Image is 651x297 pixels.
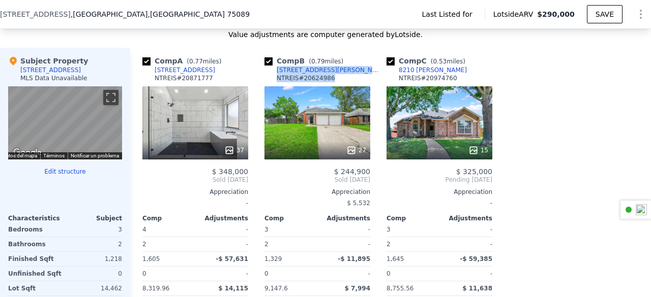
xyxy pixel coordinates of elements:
[264,214,317,222] div: Comp
[67,281,122,295] div: 14,462
[8,168,122,176] button: Edit structure
[142,176,248,184] span: Sold [DATE]
[71,9,250,19] span: , [GEOGRAPHIC_DATA]
[142,270,146,277] span: 0
[631,4,651,24] button: Show Options
[305,58,347,65] span: ( miles)
[387,66,467,74] a: 8210 [PERSON_NAME]
[142,255,160,262] span: 1,605
[387,214,439,222] div: Comp
[197,237,248,251] div: -
[8,237,63,251] div: Bathrooms
[317,214,370,222] div: Adjustments
[456,168,492,176] span: $ 325,000
[387,188,492,196] div: Appreciation
[264,176,370,184] span: Sold [DATE]
[8,252,63,266] div: Finished Sqft
[264,226,269,233] span: 3
[422,9,477,19] span: Last Listed for
[334,168,370,176] span: $ 244,900
[183,58,225,65] span: ( miles)
[441,237,492,251] div: -
[311,58,325,65] span: 0.79
[387,270,391,277] span: 0
[387,255,404,262] span: 1,645
[189,58,203,65] span: 0.77
[587,5,623,23] button: SAVE
[67,252,122,266] div: 1,218
[147,10,250,18] span: , [GEOGRAPHIC_DATA] 75089
[264,188,370,196] div: Appreciation
[319,267,370,281] div: -
[142,196,248,210] div: -
[387,196,492,210] div: -
[142,237,193,251] div: 2
[20,66,81,74] div: [STREET_ADDRESS]
[67,222,122,237] div: 3
[537,10,575,18] span: $290,000
[142,226,146,233] span: 4
[399,74,457,82] div: NTREIS # 20974760
[264,237,315,251] div: 2
[346,145,366,155] div: 27
[8,281,63,295] div: Lot Sqft
[433,58,447,65] span: 0.53
[142,56,225,66] div: Comp A
[3,152,37,159] button: Datos del mapa
[212,168,248,176] span: $ 348,000
[216,255,248,262] span: -$ 57,631
[460,255,492,262] span: -$ 59,385
[195,214,248,222] div: Adjustments
[387,56,469,66] div: Comp C
[8,86,122,159] div: Mapa
[264,56,347,66] div: Comp B
[319,222,370,237] div: -
[8,267,63,281] div: Unfinished Sqft
[387,176,492,184] span: Pending [DATE]
[387,226,391,233] span: 3
[319,237,370,251] div: -
[468,145,488,155] div: 15
[387,237,437,251] div: 2
[441,222,492,237] div: -
[218,285,248,292] span: $ 14,115
[142,66,215,74] a: [STREET_ADDRESS]
[11,146,44,159] img: Google
[20,74,87,82] div: MLS Data Unavailable
[493,9,537,19] span: Lotside ARV
[8,56,88,66] div: Subject Property
[197,267,248,281] div: -
[71,153,119,158] a: Notificar un problema
[264,285,288,292] span: 9,147.6
[345,285,370,292] span: $ 7,994
[427,58,469,65] span: ( miles)
[338,255,370,262] span: -$ 11,895
[142,214,195,222] div: Comp
[399,66,467,74] div: 8210 [PERSON_NAME]
[142,188,248,196] div: Appreciation
[11,146,44,159] a: Abre esta zona en Google Maps (se abre en una nueva ventana)
[264,66,382,74] a: [STREET_ADDRESS][PERSON_NAME]
[155,66,215,74] div: [STREET_ADDRESS]
[8,86,122,159] div: Street View
[347,200,370,207] span: $ 5,532
[439,214,492,222] div: Adjustments
[43,153,65,158] a: Términos
[103,90,119,105] button: Cambiar a la vista en pantalla completa
[8,214,65,222] div: Characteristics
[264,255,282,262] span: 1,329
[277,66,382,74] div: [STREET_ADDRESS][PERSON_NAME]
[67,267,122,281] div: 0
[65,214,122,222] div: Subject
[277,74,335,82] div: NTREIS # 20624986
[142,285,169,292] span: 8,319.96
[224,145,244,155] div: 37
[264,270,269,277] span: 0
[67,237,122,251] div: 2
[155,74,213,82] div: NTREIS # 20871777
[462,285,492,292] span: $ 11,638
[441,267,492,281] div: -
[387,285,413,292] span: 8,755.56
[8,222,63,237] div: Bedrooms
[197,222,248,237] div: -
